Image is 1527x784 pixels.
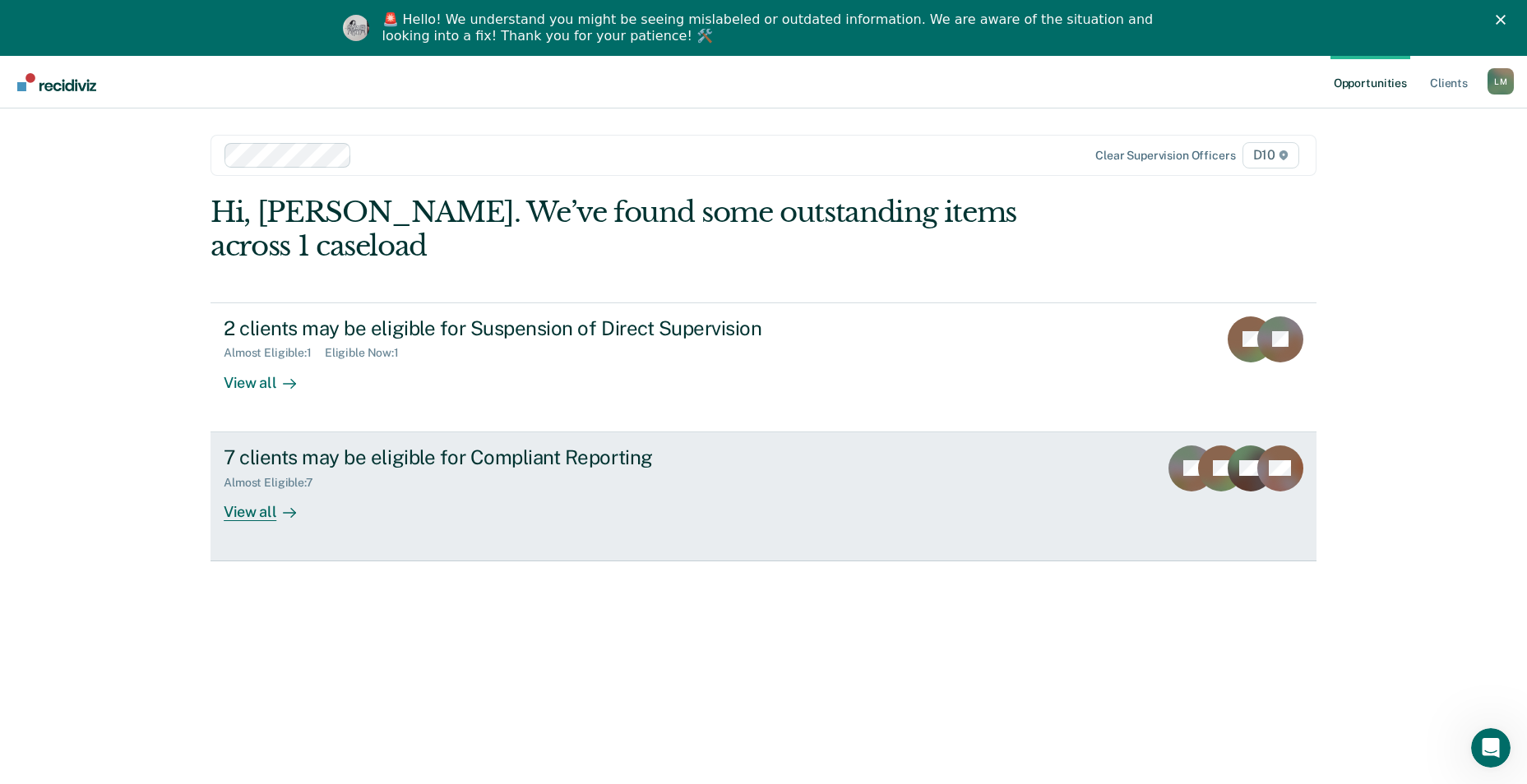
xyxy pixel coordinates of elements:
[343,15,369,41] img: Profile image for Kim
[224,489,316,521] div: View all
[211,196,1095,263] div: Hi, [PERSON_NAME]. We’ve found some outstanding items across 1 caseload
[211,432,1316,561] a: 7 clients may be eligible for Compliant ReportingAlmost Eligible:7View all
[224,476,326,490] div: Almost Eligible : 7
[224,445,801,469] div: 7 clients may be eligible for Compliant Reporting
[224,316,801,340] div: 2 clients may be eligible for Suspension of Direct Supervision
[17,73,96,91] img: Recidiviz
[1095,149,1235,163] div: Clear supervision officers
[211,302,1316,432] a: 2 clients may be eligible for Suspension of Direct SupervisionAlmost Eligible:1Eligible Now:1View...
[1427,56,1471,108] a: Clients
[382,12,1159,44] div: 🚨 Hello! We understand you might be seeing mislabeled or outdated information. We are aware of th...
[224,346,325,360] div: Almost Eligible : 1
[1471,728,1511,768] iframe: Intercom live chat
[1330,56,1410,108] a: Opportunities
[1496,15,1512,25] div: Close
[1488,68,1514,95] button: Profile dropdown button
[1242,142,1299,168] span: D10
[1488,68,1514,95] div: L M
[325,346,412,360] div: Eligible Now : 1
[224,360,316,392] div: View all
